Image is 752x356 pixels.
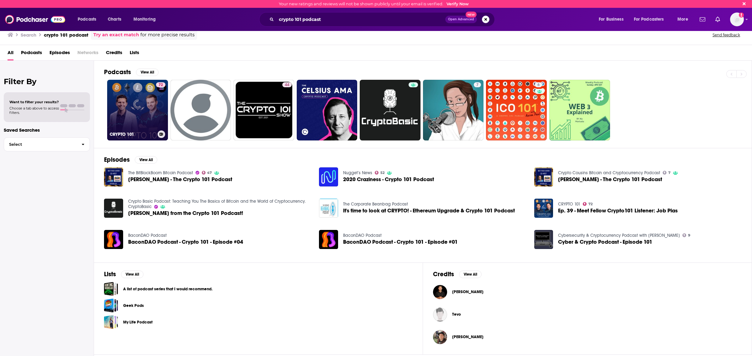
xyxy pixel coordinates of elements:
[128,199,306,209] a: Crypto Basic Podcast: Teaching You The Basics of Bitcoin and the World of Cryptocurrency. CryptoB...
[9,100,59,104] span: Want to filter your results?
[474,82,481,87] a: 7
[476,82,478,88] span: 7
[711,32,742,38] button: Send feedback
[663,171,671,175] a: 7
[265,12,501,27] div: Search podcasts, credits, & more...
[558,233,680,238] a: Cybersecurity & Cryptocurrency Podcast with Eric English
[106,48,122,60] a: Credits
[630,14,673,24] button: open menu
[375,171,384,175] a: 52
[423,80,484,140] a: 7
[104,68,131,76] h2: Podcasts
[433,282,742,302] button: Bryce PaulBryce Paul
[128,233,167,238] a: BaconDAO Podcast
[558,177,662,182] span: [PERSON_NAME] - The Crypto 101 Podcast
[133,15,156,24] span: Monitoring
[128,170,193,175] a: The BitBlockBoom Bitcoin Podcast
[104,167,123,186] img: Matthew Aarron - The Crypto 101 Podcast
[8,48,13,60] span: All
[535,82,542,87] a: 6
[599,15,624,24] span: For Business
[534,199,553,218] a: Ep. 39 - Meet Fellow Crypto101 Listener: Job Plas
[343,177,434,182] a: 2020 Craziness - Crypto 101 Podcast
[285,82,289,88] span: 44
[319,167,338,186] img: 2020 Craziness - Crypto 101 Podcast
[104,199,123,218] img: Matthew Aaron from the Crypto 101 Podcast!
[207,171,212,174] span: 47
[486,80,547,140] a: 6
[130,48,139,60] a: Lists
[156,82,165,87] a: 72
[730,13,744,26] button: Show profile menu
[558,177,662,182] a: Matthew Aaron - The Crypto 101 Podcast
[319,199,338,218] img: It's time to look at CRYPTO! - Ethereum Upgrade & Crypto 101 Podcast
[123,302,144,309] a: Geek Pods
[730,13,744,26] img: User Profile
[108,15,121,24] span: Charts
[4,142,76,146] span: Select
[104,270,144,278] a: ListsView All
[558,208,678,213] a: Ep. 39 - Meet Fellow Crypto101 Listener: Job Plas
[534,167,553,186] a: Matthew Aaron - The Crypto 101 Podcast
[44,32,88,38] h3: crypto 101 podcast
[682,233,690,237] a: 9
[50,48,70,60] a: Episodes
[21,48,42,60] a: Podcasts
[104,298,118,313] span: Geek Pods
[104,230,123,249] img: BaconDAO Podcast - Crypto 101 - Episode #04
[433,270,482,278] a: CreditsView All
[588,203,593,206] span: 72
[697,14,708,25] a: Show notifications dropdown
[5,13,65,25] img: Podchaser - Follow, Share and Rate Podcasts
[129,14,164,24] button: open menu
[135,156,157,164] button: View All
[688,234,690,237] span: 9
[123,319,153,326] a: My Life Podcast
[93,31,139,38] a: Try an exact match
[4,77,90,86] h2: Filter By
[319,230,338,249] img: BaconDAO Podcast - Crypto 101 - Episode #01
[433,270,454,278] h2: Credits
[558,239,652,245] a: Cyber & Crypto Podcast - Episode 101
[534,230,553,249] a: Cyber & Crypto Podcast - Episode 101
[104,282,118,296] a: A list of podcast series that I would recommend.
[739,13,744,18] svg: Email not verified
[202,171,212,175] a: 47
[279,2,469,6] div: Your new ratings and reviews will not be shown publicly until your email is verified.
[433,330,447,344] img: Aaron Malone
[343,239,458,245] a: BaconDAO Podcast - Crypto 101 - Episode #01
[343,233,382,238] a: BaconDAO Podcast
[433,285,447,299] img: Bryce Paul
[537,82,540,88] span: 6
[233,80,294,140] a: 44
[104,315,118,329] a: My Life Podcast
[713,14,723,25] a: Show notifications dropdown
[77,48,98,60] span: Networks
[128,239,243,245] a: BaconDAO Podcast - Crypto 101 - Episode #04
[123,286,212,292] a: A list of podcast series that I would recommend.
[343,201,408,207] a: The Corporate Beanbag Podcast
[159,82,163,88] span: 72
[452,334,483,339] span: [PERSON_NAME]
[452,312,461,317] a: Tevo
[78,15,96,24] span: Podcasts
[380,171,384,174] span: 52
[433,308,447,322] a: Tevo
[21,32,36,38] h3: Search
[668,171,671,174] span: 7
[136,69,159,76] button: View All
[110,132,155,137] h3: CRYPTO 101
[4,127,90,133] p: Saved Searches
